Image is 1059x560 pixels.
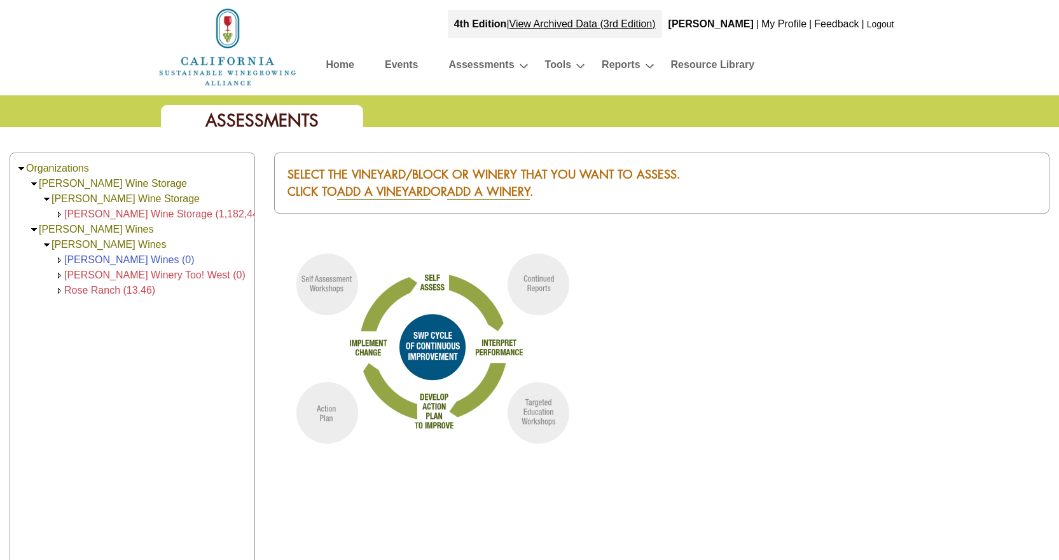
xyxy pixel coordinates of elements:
a: Feedback [814,18,859,29]
a: Organizations [26,163,89,174]
a: [PERSON_NAME] Wine Storage (1,182,444.00) [64,208,282,219]
div: | [808,10,813,38]
a: [PERSON_NAME] Wines [39,224,153,235]
a: ADD a WINERY [447,184,530,200]
a: Home [326,56,354,78]
div: | [755,10,760,38]
img: Collapse Draxton Wine Storage [42,195,52,204]
strong: 4th Edition [454,18,507,29]
a: Reports [602,56,640,78]
a: Tools [545,56,571,78]
img: swp_cycle.png [274,242,592,453]
img: logo_cswa2x.png [158,6,298,88]
div: | [861,10,866,38]
a: [PERSON_NAME] Wines [52,239,166,250]
span: Select the Vineyard/Block or Winery that you want to assess. Click to or . [287,167,681,200]
a: Assessments [448,56,514,78]
a: [PERSON_NAME] Winery Too! West (0) [64,270,246,280]
a: [PERSON_NAME] Wine Storage [39,178,187,189]
a: ADD a VINEYARD [337,184,431,200]
a: Rose Ranch (13.46) [64,285,155,296]
a: Home [158,41,298,51]
a: Resource Library [671,56,755,78]
img: Collapse Draxton Wines [29,225,39,235]
a: Logout [867,19,894,29]
img: Collapse Organizations [17,164,26,174]
a: Events [385,56,418,78]
a: [PERSON_NAME] Wines (0) [64,254,194,265]
img: Collapse Draxton Wines [42,240,52,250]
a: [PERSON_NAME] Wine Storage [52,193,200,204]
a: My Profile [761,18,806,29]
img: Collapse Draxton Wine Storage [29,179,39,189]
b: [PERSON_NAME] [668,18,754,29]
span: Assessments [205,109,319,132]
a: View Archived Data (3rd Edition) [509,18,656,29]
div: | [448,10,662,38]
